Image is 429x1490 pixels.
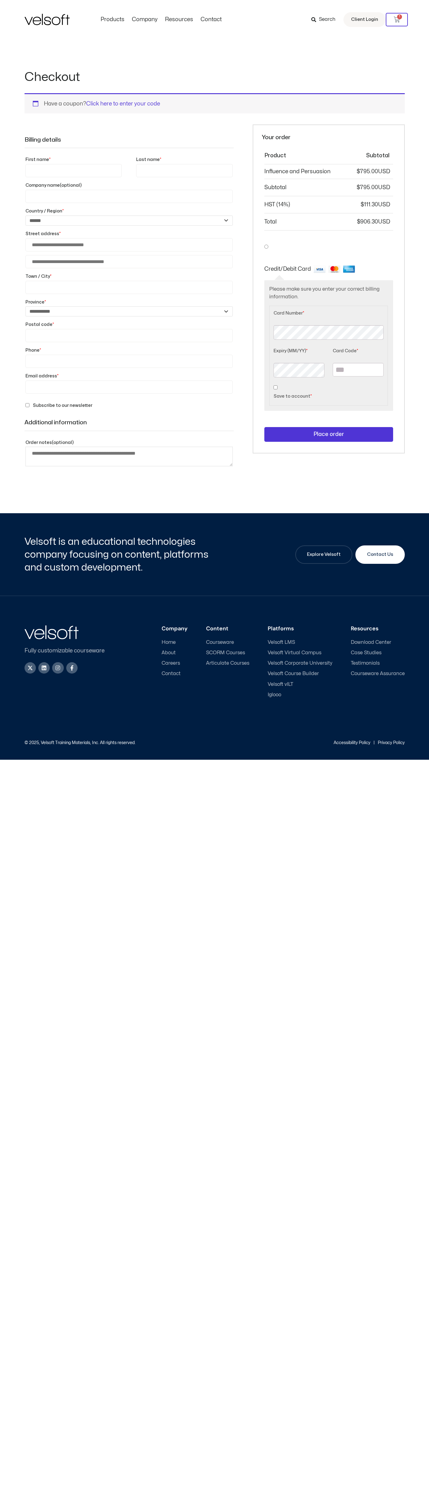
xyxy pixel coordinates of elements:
div: Have a coupon? [25,93,405,113]
a: Contact Us [355,545,405,564]
a: Search [311,14,340,25]
label: Expiry (MM/YY) [274,346,324,355]
a: Velsoft LMS [268,640,332,645]
span: Client Login [351,16,378,24]
h3: Content [206,625,249,632]
th: Total [264,213,349,231]
h3: Resources [351,625,405,632]
label: Email address [25,372,233,380]
label: Card Code [333,346,383,355]
p: Please make sure you enter your correct billing information. [269,285,388,301]
a: Privacy Policy [378,741,405,745]
h3: Your order [253,124,405,147]
img: mastercard [328,266,343,273]
span: Subscribe to our newsletter [33,403,92,407]
span: Velsoft LMS [268,640,295,645]
h3: Platforms [268,625,332,632]
span: 111.30 [361,202,390,207]
a: ContactMenu Toggle [197,16,225,23]
a: Velsoft Corporate University [268,660,332,666]
span: Download Center [351,640,391,645]
a: ProductsMenu Toggle [97,16,128,23]
bdi: 906.30 [357,219,378,224]
span: $ [357,169,360,174]
label: First name [25,155,122,164]
a: SCORM Courses [206,650,249,656]
span: Courseware [206,640,234,645]
a: Courseware Assurance [351,671,405,677]
label: Card Number [274,309,383,318]
a: Iglooo [268,692,332,698]
span: Velsoft Course Builder [268,671,319,677]
th: Subtotal [264,179,349,196]
span: Velsoft Virtual Campus [268,650,321,656]
span: Case Studies [351,650,381,656]
span: Contact [162,671,181,677]
span: (optional) [60,183,82,187]
h3: Billing details [25,130,234,148]
a: Testimonials [351,660,405,666]
span: Testimonials [351,660,380,666]
a: Accessibility Policy [334,741,370,745]
a: Client Login [343,12,386,27]
span: (optional) [52,440,74,445]
label: Town / City [25,272,233,281]
a: Velsoft Course Builder [268,671,332,677]
span: $ [361,202,364,207]
a: Careers [162,660,188,666]
nav: Menu [97,16,225,23]
button: Place order [264,427,393,442]
span: 1 [397,14,402,19]
label: Phone [25,346,233,355]
span: Search [319,16,335,24]
p: | [373,741,375,745]
label: Save to account [274,394,312,398]
span: SCORM Courses [206,650,245,656]
a: Velsoft vILT [268,682,332,687]
th: Product [264,147,349,164]
span: Careers [162,660,180,666]
span: Velsoft vILT [268,682,293,687]
a: About [162,650,188,656]
th: HST (14%) [264,196,349,213]
label: Country / Region [25,207,233,216]
h3: Company [162,625,188,632]
a: Velsoft Virtual Campus [268,650,332,656]
label: Street address [25,229,233,238]
h2: Velsoft is an educational technologies company focusing on content, platforms and custom developm... [25,535,213,574]
td: Influence and Persuasion [264,164,349,179]
p: © 2025, Velsoft Training Materials, Inc. All rights reserved. [25,741,136,745]
p: Fully customizable courseware [25,647,115,655]
span: Contact Us [367,551,393,558]
label: Province [25,298,233,307]
span: Home [162,640,176,645]
label: Last name [136,155,233,164]
a: Explore Velsoft [295,545,352,564]
a: Courseware [206,640,249,645]
bdi: 795.00 [357,185,378,190]
th: Subtotal [349,147,393,164]
label: Credit/Debit Card [264,266,357,272]
span: About [162,650,176,656]
span: Iglooo [268,692,281,698]
a: ResourcesMenu Toggle [161,16,197,23]
span: $ [357,219,360,224]
label: Company name [25,181,233,190]
a: CompanyMenu Toggle [128,16,161,23]
img: visa [314,266,328,273]
a: Case Studies [351,650,405,656]
h3: Additional information [25,413,234,431]
a: Enter your coupon code [86,101,160,106]
span: $ [357,185,360,190]
span: Explore Velsoft [307,551,341,558]
h1: Checkout [25,69,405,86]
label: Order notes [25,438,233,447]
a: Contact [162,671,188,677]
a: Articulate Courses [206,660,249,666]
form: Checkout [25,124,405,484]
a: Download Center [351,640,405,645]
bdi: 795.00 [357,169,378,174]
